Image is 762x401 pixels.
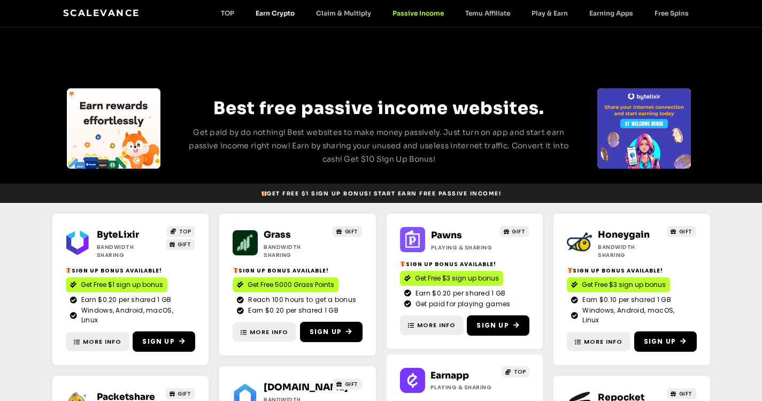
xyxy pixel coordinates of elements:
span: Earn $0.20 per shared 1 GB [413,289,506,298]
a: [DOMAIN_NAME] [264,382,348,393]
a: Get Free $3 sign up bonus [567,277,670,292]
a: ByteLixir [97,229,139,240]
span: More Info [83,337,121,346]
span: Get Free $3 sign up bonus [582,280,666,290]
a: Sign Up [467,315,529,336]
span: Reach 100 hours to get a bonus [245,295,356,305]
a: Temu Affiliate [455,9,521,17]
a: Earning Apps [579,9,644,17]
a: Earn Crypto [245,9,305,17]
a: Sign Up [133,331,195,352]
span: Sign Up [476,321,509,330]
span: Windows, Android, macOS, Linux [79,306,191,325]
a: GIFT [166,239,195,250]
a: Get Free $3 sign up bonus [400,271,503,286]
a: More Info [66,332,129,352]
img: 🎁 [66,268,71,273]
h2: Playing & Sharing [430,383,496,391]
a: GIFT [166,388,195,399]
span: GIFT [512,228,525,236]
h2: Playing & Sharing [431,244,496,252]
a: GIFT [667,388,696,399]
img: 🎁 [233,268,238,273]
span: Sign Up [142,337,174,346]
h2: Bandwidth Sharing [598,243,663,259]
a: Sign Up [300,322,363,342]
div: 2 / 4 [67,88,160,169]
span: TOP [179,228,191,236]
nav: Menu [210,9,699,17]
span: Earn $0.20 per shared 1 GB [245,306,338,315]
a: TOP [210,9,245,17]
span: More Info [417,321,456,330]
a: GIFT [667,226,696,237]
a: GIFT [500,226,529,237]
span: Get Free $1 sign up bonus [81,280,163,290]
img: 🎁 [400,261,405,267]
h2: Sign Up Bonus Available! [400,260,530,268]
span: TOP [514,368,526,376]
span: More Info [250,328,288,337]
span: GIFT [178,240,191,248]
a: Grass [264,229,291,240]
a: TOP [167,226,195,237]
h2: Sign Up Bonus Available! [233,267,363,275]
a: Free Spins [644,9,699,17]
span: GIFT [178,390,191,398]
a: More Info [233,322,296,342]
a: Passive Income [382,9,455,17]
span: Get paid for playing games [413,299,511,309]
span: Get Free $3 sign up bonus [415,274,499,283]
span: Earn $0.20 per shared 1 GB [79,295,172,305]
span: Sign Up [644,337,676,346]
a: Play & Earn [521,9,579,17]
p: Get paid by do nothing! Best websites to make money passively. Just turn on app and start earn pa... [181,126,578,166]
a: TOP [502,366,529,377]
a: Earnapp [430,370,469,381]
img: 🎁 [567,268,573,273]
span: GIFT [679,228,692,236]
span: GIFT [679,390,692,398]
span: Earn $0.10 per shared 1 GB [580,295,671,305]
a: Get Free 5000 Grass Points [233,277,338,292]
a: Pawns [431,230,462,241]
a: More Info [567,332,630,352]
h2: Sign Up Bonus Available! [66,267,196,275]
h2: Best free passive income websites. [181,95,578,122]
span: Sign Up [310,327,342,337]
span: GIFT [345,380,358,388]
a: Sign Up [634,331,697,352]
a: Scalevance [63,7,140,18]
h2: Sign Up Bonus Available! [567,267,697,275]
h2: Bandwidth Sharing [264,243,328,259]
span: Windows, Android, macOS, Linux [580,306,692,325]
div: Slides [67,88,160,169]
span: Get Free $1 sign up bonus! Start earn free passive income! [261,190,501,198]
h2: Bandwidth Sharing [97,243,161,259]
div: Slides [597,88,691,169]
a: GIFT [333,226,362,237]
img: 🎁 [261,191,267,196]
a: Get Free $1 sign up bonus [66,277,167,292]
a: Claim & Multiply [305,9,382,17]
span: GIFT [345,228,358,236]
span: More Info [584,337,622,346]
a: Honeygain [598,229,650,240]
div: 2 / 4 [597,88,691,169]
a: More Info [400,315,464,335]
a: GIFT [333,379,362,390]
a: 🎁Get Free $1 sign up bonus! Start earn free passive income! [257,187,505,200]
span: Get Free 5000 Grass Points [248,280,334,290]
